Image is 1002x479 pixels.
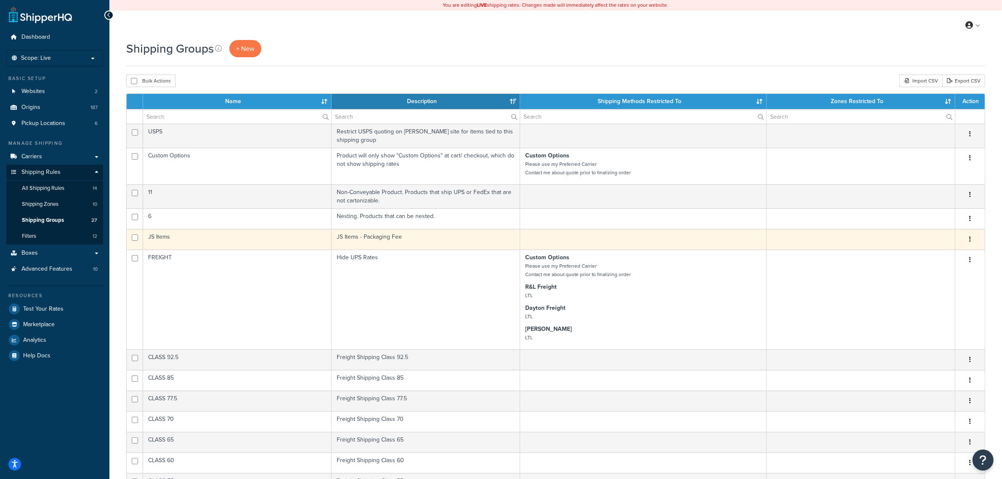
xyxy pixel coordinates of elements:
[525,334,533,341] small: LTL
[91,217,97,224] span: 27
[332,124,520,148] td: Restrict USPS quoting on [PERSON_NAME] site for items tied to this shipping group
[6,197,103,212] li: Shipping Zones
[95,88,98,95] span: 2
[6,75,103,82] div: Basic Setup
[973,450,994,471] button: Open Resource Center
[95,120,98,127] span: 6
[23,337,46,344] span: Analytics
[22,201,58,208] span: Shipping Zones
[332,370,520,391] td: Freight Shipping Class 85
[6,333,103,348] a: Analytics
[6,116,103,131] li: Pickup Locations
[21,266,72,273] span: Advanced Features
[6,301,103,317] a: Test Your Rates
[477,1,487,9] b: LIVE
[525,253,569,262] strong: Custom Options
[21,34,50,41] span: Dashboard
[90,104,98,111] span: 187
[6,245,103,261] a: Boxes
[21,250,38,257] span: Boxes
[143,208,332,229] td: 6
[229,40,261,57] a: + New
[6,261,103,277] li: Advanced Features
[143,370,332,391] td: CLASS 85
[332,229,520,250] td: JS Items - Packaging Fee
[236,44,255,53] span: + New
[525,292,533,299] small: LTL
[520,94,767,109] th: Shipping Methods Restricted To: activate to sort column ascending
[332,391,520,411] td: Freight Shipping Class 77.5
[6,292,103,299] div: Resources
[6,181,103,196] a: All Shipping Rules 14
[332,411,520,432] td: Freight Shipping Class 70
[143,391,332,411] td: CLASS 77.5
[21,55,51,62] span: Scope: Live
[332,208,520,229] td: Nesting. Products that can be nested.
[143,452,332,473] td: CLASS 60
[6,348,103,363] a: Help Docs
[143,124,332,148] td: USPS
[21,88,45,95] span: Websites
[143,229,332,250] td: JS Items
[6,165,103,245] li: Shipping Rules
[143,109,331,124] input: Search
[942,75,985,87] a: Export CSV
[23,321,55,328] span: Marketplace
[332,109,520,124] input: Search
[6,100,103,115] a: Origins 187
[6,100,103,115] li: Origins
[143,349,332,370] td: CLASS 92.5
[93,185,97,192] span: 14
[6,229,103,244] li: Filters
[9,6,72,23] a: ShipperHQ Home
[525,160,631,176] small: Please use my Preferred Carrier Contact me about quote prior to finalizing order
[6,140,103,147] div: Manage Shipping
[332,184,520,208] td: Non-Conveyable Product. Products that ship UPS or FedEx that are not cartonizable.
[22,217,64,224] span: Shipping Groups
[332,452,520,473] td: Freight Shipping Class 60
[6,229,103,244] a: Filters 12
[520,109,766,124] input: Search
[93,266,98,273] span: 10
[525,282,557,291] strong: R&L Freight
[21,153,42,160] span: Carriers
[93,201,97,208] span: 10
[21,104,40,111] span: Origins
[22,185,64,192] span: All Shipping Rules
[21,169,61,176] span: Shipping Rules
[6,317,103,332] a: Marketplace
[899,75,942,87] div: Import CSV
[6,149,103,165] a: Carriers
[525,262,631,278] small: Please use my Preferred Carrier Contact me about quote prior to finalizing order
[767,109,955,124] input: Search
[332,250,520,349] td: Hide UPS Rates
[6,29,103,45] a: Dashboard
[143,250,332,349] td: FREIGHT
[6,84,103,99] li: Websites
[332,94,520,109] th: Description: activate to sort column ascending
[6,165,103,180] a: Shipping Rules
[525,313,533,320] small: LTL
[6,116,103,131] a: Pickup Locations 6
[93,233,97,240] span: 12
[143,432,332,452] td: CLASS 65
[126,75,175,87] button: Bulk Actions
[525,325,572,333] strong: [PERSON_NAME]
[332,148,520,184] td: Product will only show "Custom Options" at cart/ checkout, which do not show shipping rates
[6,181,103,196] li: All Shipping Rules
[332,349,520,370] td: Freight Shipping Class 92.5
[767,94,955,109] th: Zones Restricted To: activate to sort column ascending
[23,306,64,313] span: Test Your Rates
[525,303,566,312] strong: Dayton Freight
[22,233,36,240] span: Filters
[21,120,65,127] span: Pickup Locations
[126,40,214,57] h1: Shipping Groups
[6,197,103,212] a: Shipping Zones 10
